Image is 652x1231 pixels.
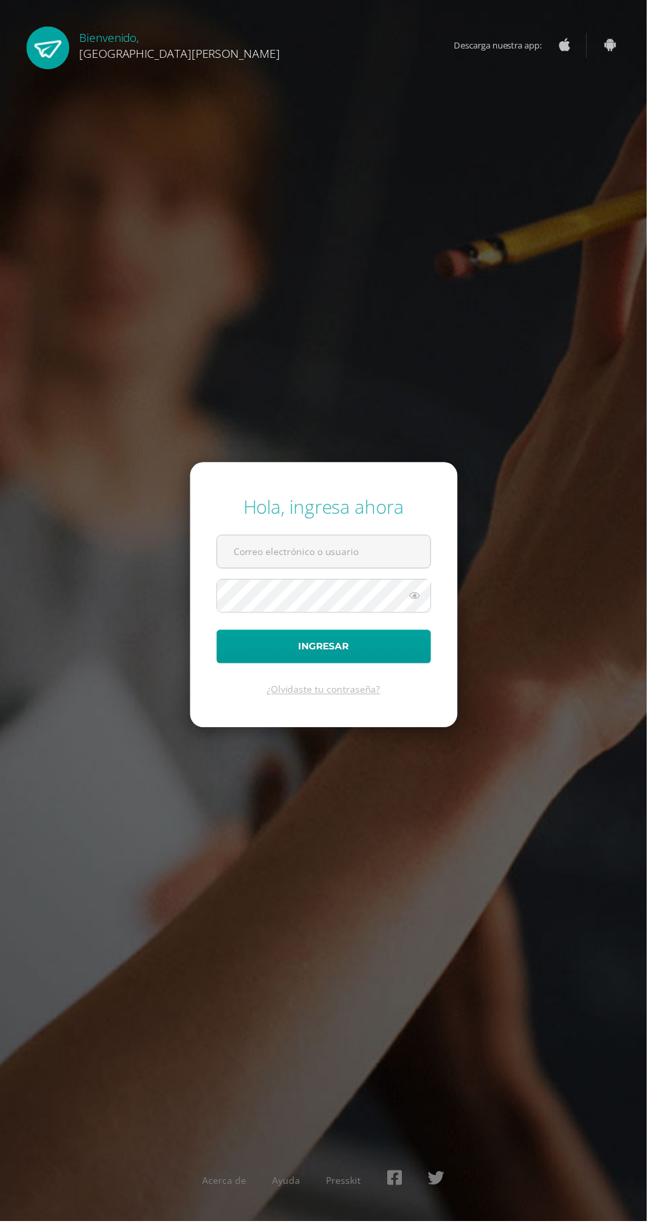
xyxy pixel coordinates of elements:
[218,635,434,669] button: Ingresar
[219,540,434,572] input: Correo electrónico o usuario
[218,498,434,523] div: Hola, ingresa ahora
[269,689,383,701] a: ¿Olvidaste tu contraseña?
[329,1184,364,1196] a: Presskit
[275,1184,303,1196] a: Ayuda
[80,27,282,62] div: Bienvenido,
[80,46,282,62] span: [GEOGRAPHIC_DATA][PERSON_NAME]
[458,33,560,58] span: Descarga nuestra app:
[204,1184,248,1196] a: Acerca de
